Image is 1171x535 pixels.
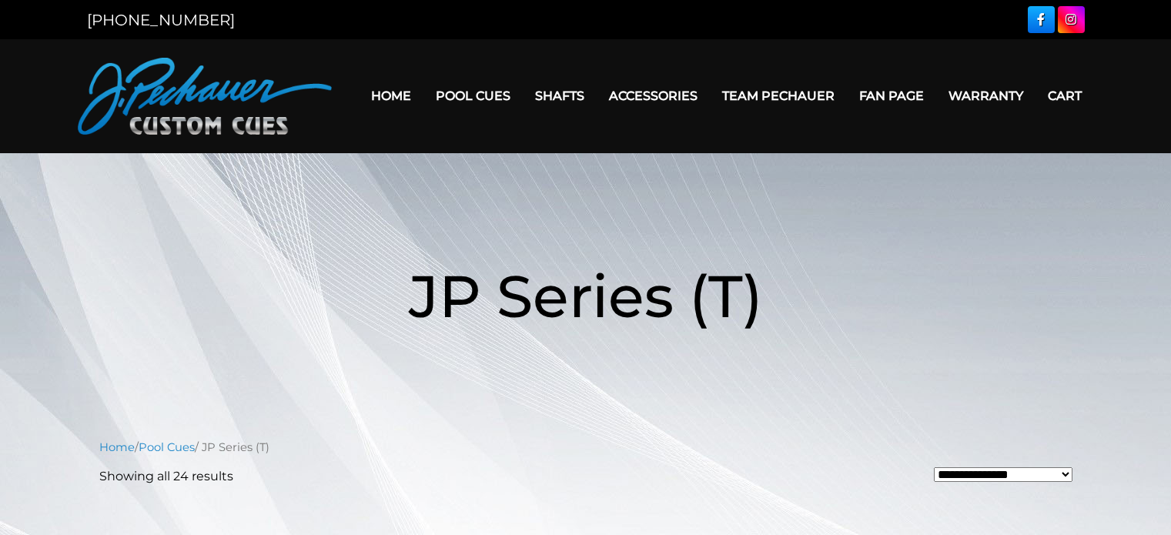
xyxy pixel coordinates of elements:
a: Shafts [523,76,597,115]
a: Pool Cues [423,76,523,115]
a: Home [99,440,135,454]
img: Pechauer Custom Cues [78,58,332,135]
nav: Breadcrumb [99,439,1072,456]
a: Team Pechauer [710,76,847,115]
a: Home [359,76,423,115]
a: Pool Cues [139,440,195,454]
a: Cart [1035,76,1094,115]
select: Shop order [934,467,1072,482]
span: JP Series (T) [409,260,763,332]
a: Fan Page [847,76,936,115]
a: [PHONE_NUMBER] [87,11,235,29]
a: Warranty [936,76,1035,115]
a: Accessories [597,76,710,115]
p: Showing all 24 results [99,467,233,486]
